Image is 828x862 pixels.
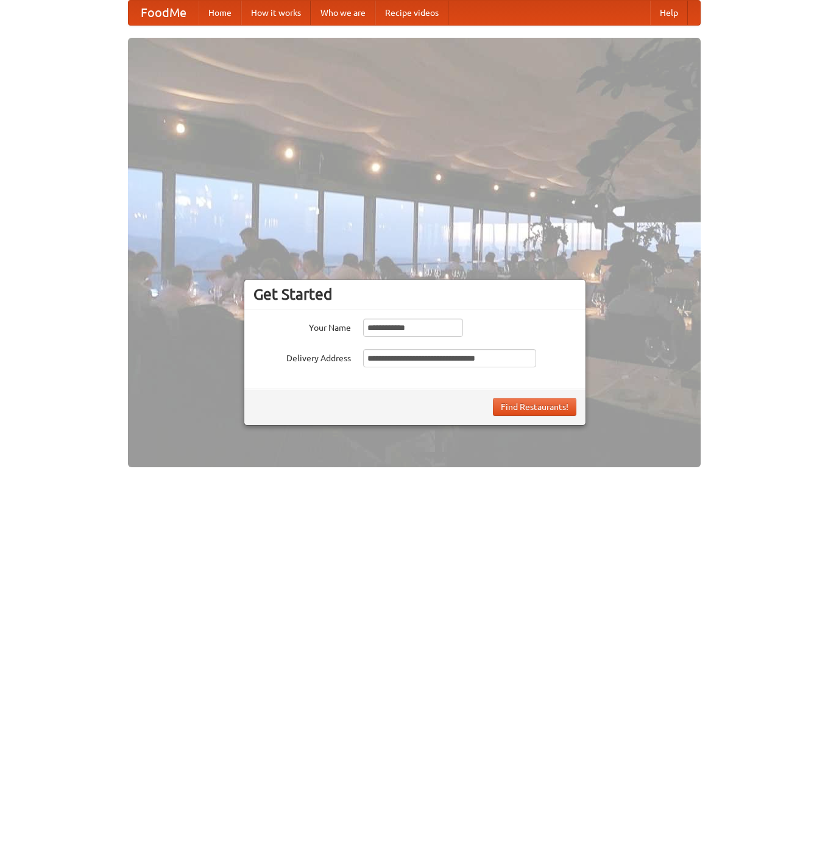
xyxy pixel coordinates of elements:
a: How it works [241,1,311,25]
label: Your Name [253,319,351,334]
a: Who we are [311,1,375,25]
label: Delivery Address [253,349,351,364]
h3: Get Started [253,285,576,303]
button: Find Restaurants! [493,398,576,416]
a: FoodMe [129,1,199,25]
a: Recipe videos [375,1,448,25]
a: Help [650,1,688,25]
a: Home [199,1,241,25]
